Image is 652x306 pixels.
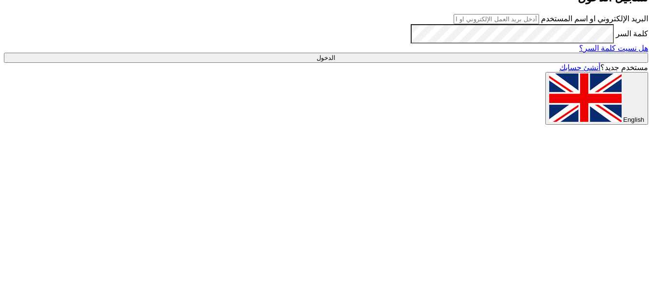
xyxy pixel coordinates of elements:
label: كلمة السر [616,29,648,38]
a: هل نسيت كلمة السر؟ [579,44,648,52]
img: en-US.png [549,73,622,122]
input: الدخول [4,53,648,63]
div: مستخدم جديد؟ [4,63,648,72]
a: أنشئ حسابك [559,63,600,72]
label: البريد الإلكتروني او اسم المستخدم [541,15,648,23]
input: أدخل بريد العمل الإلكتروني او اسم المستخدم الخاص بك ... [454,14,539,24]
span: English [623,116,644,123]
button: English [545,72,648,125]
